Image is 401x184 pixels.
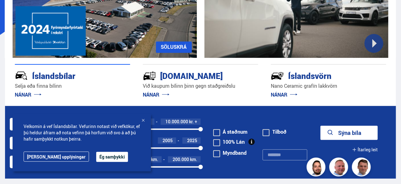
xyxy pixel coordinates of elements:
[15,69,28,82] img: JRvxyua_JYH6wB4c.svg
[151,157,159,162] span: km.
[271,82,386,90] p: Nano Ceramic grafín lakkvörn
[263,129,287,134] label: Tilboð
[353,159,372,177] img: FbJEzSuNWCJXmdc-.webp
[143,69,156,82] img: tr5P-W3DuiFaO7aO.svg
[163,137,173,143] span: 2005
[173,156,189,162] span: 200.000
[166,119,188,125] span: 10.000.000
[24,123,140,142] span: Velkomin á vef Íslandsbílar. Vefurinn notast við vefkökur, ef þú heldur áfram að nota vefinn þá h...
[15,82,130,90] p: Selja eða finna bílinn
[271,69,284,82] img: -Svtn6bYgwAsiwNX.svg
[271,91,298,98] a: NÁNAR
[330,159,349,177] img: siFngHWaQ9KaOqBr.png
[352,143,378,157] button: Ítarleg leit
[5,3,24,21] button: Opna LiveChat spjallviðmót
[15,70,108,81] div: Íslandsbílar
[308,159,326,177] img: nhp88E3Fdnt1Opn2.png
[271,70,364,81] div: Íslandsvörn
[195,119,198,124] span: +
[213,150,247,155] label: Myndband
[143,82,258,90] p: Við kaupum bílinn þinn gegn staðgreiðslu
[15,91,42,98] a: NÁNAR
[190,157,198,162] span: km.
[24,152,89,162] a: [PERSON_NAME] upplýsingar
[187,137,198,143] span: 2025
[213,129,248,134] label: Á staðnum
[189,119,194,124] span: kr.
[143,70,236,81] div: [DOMAIN_NAME]
[320,126,378,140] button: Sýna bíla
[213,139,245,144] label: 100% Lán
[96,152,128,162] button: Ég samþykki
[156,42,192,53] a: SÖLUSKRÁ
[143,91,170,98] a: NÁNAR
